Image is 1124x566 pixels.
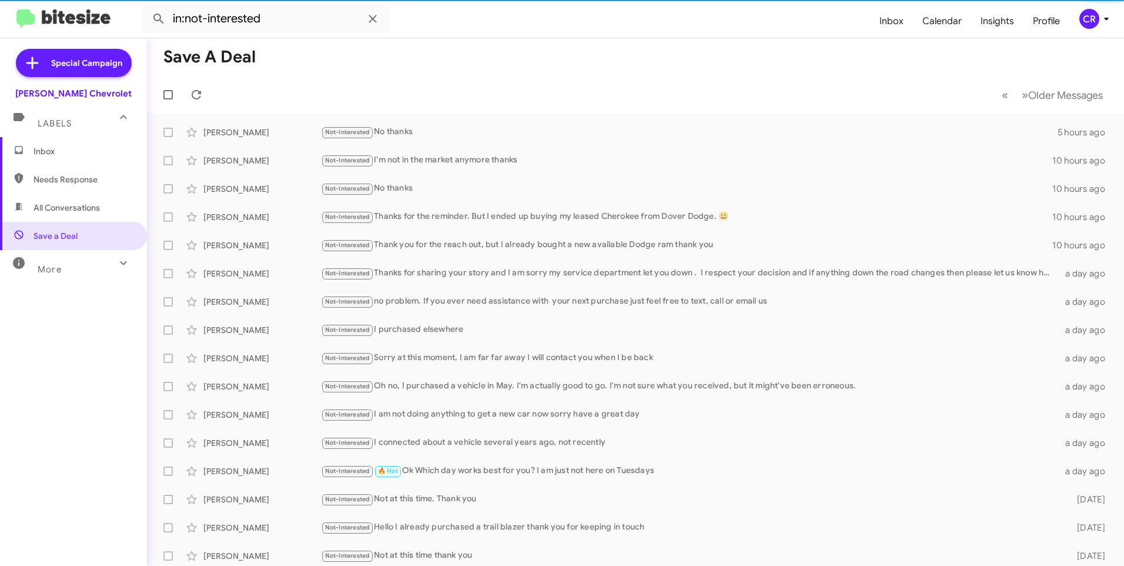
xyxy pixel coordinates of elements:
span: Not-Interested [325,128,370,136]
div: [PERSON_NAME] [203,381,321,392]
div: 10 hours ago [1052,183,1115,195]
div: Thanks for sharing your story and I am sorry my service department let you down . I respect your ... [321,267,1058,280]
div: [PERSON_NAME] [203,296,321,308]
span: More [38,264,62,275]
span: Not-Interested [325,326,370,334]
h1: Save a Deal [163,48,256,66]
div: [PERSON_NAME] [203,352,321,364]
div: a day ago [1058,465,1115,477]
div: Oh no, I purchased a vehicle in May. I'm actually good to go. I'm not sure what you received, but... [321,379,1058,393]
div: [PERSON_NAME] [203,409,321,421]
button: Next [1015,83,1110,107]
div: a day ago [1058,268,1115,279]
span: Older Messages [1028,89,1103,102]
div: [DATE] [1058,494,1115,505]
div: [PERSON_NAME] [203,522,321,534]
span: Needs Response [34,174,133,185]
a: Profile [1023,4,1069,38]
div: [PERSON_NAME] [203,268,321,279]
input: Search [142,5,389,33]
div: [PERSON_NAME] [203,324,321,336]
span: Not-Interested [325,213,370,221]
span: Labels [38,118,72,129]
a: Insights [971,4,1023,38]
div: a day ago [1058,352,1115,364]
div: [DATE] [1058,522,1115,534]
div: No thanks [321,125,1058,139]
div: Not at this time. Thank you [321,492,1058,506]
div: [PERSON_NAME] [203,211,321,223]
div: [PERSON_NAME] [203,494,321,505]
div: a day ago [1058,437,1115,449]
div: a day ago [1058,381,1115,392]
span: Not-Interested [325,298,370,305]
span: Not-Interested [325,524,370,531]
div: a day ago [1058,409,1115,421]
div: I purchased elsewhere [321,323,1058,337]
a: Inbox [870,4,913,38]
div: I am not doing anything to get a new car now sorry have a great day [321,408,1058,421]
div: [PERSON_NAME] [203,183,321,195]
span: Not-Interested [325,552,370,560]
span: 🔥 Hot [378,467,398,475]
span: Not-Interested [325,354,370,362]
div: a day ago [1058,324,1115,336]
span: Not-Interested [325,467,370,475]
div: [PERSON_NAME] [203,437,321,449]
div: Thanks for the reminder. But I ended up buying my leased Cherokee from Dover Dodge. 😃 [321,210,1052,224]
span: Not-Interested [325,241,370,249]
span: Not-Interested [325,495,370,503]
div: [PERSON_NAME] Chevrolet [15,88,132,99]
span: Not-Interested [325,439,370,447]
span: Save a Deal [34,230,78,242]
div: [DATE] [1058,550,1115,562]
span: Inbox [34,145,133,157]
span: Not-Interested [325,269,370,277]
div: Not at this time thank you [321,549,1058,562]
div: [PERSON_NAME] [203,239,321,251]
span: All Conversations [34,202,100,214]
div: 10 hours ago [1052,211,1115,223]
div: Hello I already purchased a trail blazer thank you for keeping in touch [321,521,1058,534]
div: [PERSON_NAME] [203,465,321,477]
div: CR [1079,9,1099,29]
span: Not-Interested [325,382,370,390]
div: [PERSON_NAME] [203,155,321,167]
a: Calendar [913,4,971,38]
span: Not-Interested [325,411,370,418]
div: [PERSON_NAME] [203,550,321,562]
button: Previous [995,83,1015,107]
div: [PERSON_NAME] [203,126,321,138]
nav: Page navigation example [995,83,1110,107]
span: Not-Interested [325,157,370,164]
div: 10 hours ago [1052,239,1115,251]
div: no problem. If you ever need assistance with your next purchase just feel free to text, call or e... [321,295,1058,308]
button: CR [1069,9,1111,29]
div: I'm not in the market anymore thanks [321,154,1052,167]
span: » [1022,88,1028,102]
div: I connected about a vehicle several years ago, not recently [321,436,1058,450]
div: 10 hours ago [1052,155,1115,167]
span: Not-Interested [325,185,370,192]
div: No thanks [321,182,1052,195]
div: Sorry at this moment, I am far far away I will contact you when I be back [321,351,1058,365]
div: a day ago [1058,296,1115,308]
div: 5 hours ago [1058,126,1115,138]
span: « [1002,88,1008,102]
div: Thank you for the reach out, but I already bought a new available Dodge ram thank you [321,238,1052,252]
span: Special Campaign [51,57,122,69]
a: Special Campaign [16,49,132,77]
div: Ok Which day works best for you? I am just not here on Tuesdays [321,464,1058,478]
